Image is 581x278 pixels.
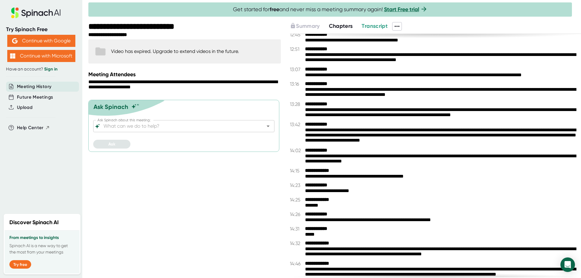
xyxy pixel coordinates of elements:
a: Sign in [44,67,57,72]
span: 14:26 [290,211,304,217]
button: Transcript [362,22,388,30]
h3: From meetings to insights [9,235,75,240]
span: 14:46 [290,261,304,267]
div: Try Spinach Free [6,26,76,33]
div: Upgrade to access [290,22,329,31]
b: free [270,6,279,13]
div: Ask Spinach [94,103,128,110]
button: Try free [9,260,31,269]
span: 14:15 [290,168,304,174]
button: Meeting History [17,83,51,90]
span: 13:16 [290,81,304,87]
div: Meeting Attendees [88,71,282,78]
button: Future Meetings [17,94,53,101]
span: Ask [108,142,115,147]
div: Open Intercom Messenger [560,257,575,272]
span: 14:32 [290,240,304,246]
button: Summary [290,22,320,30]
span: 14:23 [290,182,304,188]
div: Video has expired. Upgrade to extend videos in the future. [111,48,239,54]
span: 13:28 [290,101,304,107]
span: Help Center [17,124,44,131]
span: 12:45 [290,32,304,38]
button: Chapters [329,22,353,30]
h2: Discover Spinach AI [9,218,59,227]
span: 13:07 [290,67,304,72]
div: Have an account? [6,67,76,72]
span: 13:42 [290,122,304,127]
span: Summary [296,23,320,29]
button: Continue with Google [7,35,75,47]
button: Upload [17,104,32,111]
span: 14:31 [290,226,304,232]
a: Start Free trial [384,6,419,13]
span: 14:02 [290,148,304,153]
span: Chapters [329,23,353,29]
input: What can we do to help? [102,122,255,130]
p: Spinach AI is a new way to get the most from your meetings [9,243,75,255]
span: 12:51 [290,46,304,52]
span: 14:25 [290,197,304,203]
button: Continue with Microsoft [7,50,75,62]
span: Get started for and never miss a meeting summary again! [233,6,428,13]
button: Ask [93,140,130,149]
button: Help Center [17,124,50,131]
span: Transcript [362,23,388,29]
img: Aehbyd4JwY73AAAAAElFTkSuQmCC [12,38,18,44]
button: Open [264,122,272,130]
